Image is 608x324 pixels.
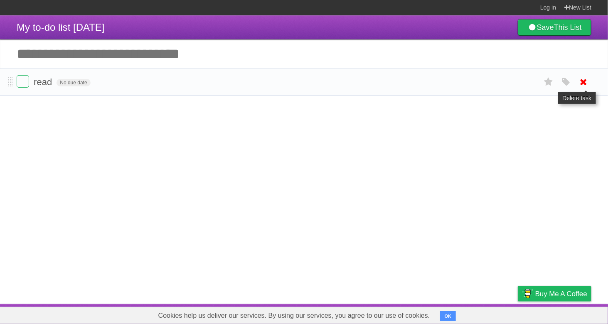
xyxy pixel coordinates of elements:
[57,79,90,86] span: No due date
[34,77,54,87] span: read
[435,306,468,322] a: Developers
[535,287,587,301] span: Buy me a coffee
[440,311,456,321] button: OK
[541,75,556,89] label: Star task
[407,306,425,322] a: About
[554,23,582,32] b: This List
[522,287,533,301] img: Buy me a coffee
[539,306,591,322] a: Suggest a feature
[507,306,529,322] a: Privacy
[518,286,591,302] a: Buy me a coffee
[150,307,438,324] span: Cookies help us deliver our services. By using our services, you agree to our use of cookies.
[17,75,29,88] label: Done
[17,22,105,33] span: My to-do list [DATE]
[479,306,497,322] a: Terms
[518,19,591,36] a: SaveThis List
